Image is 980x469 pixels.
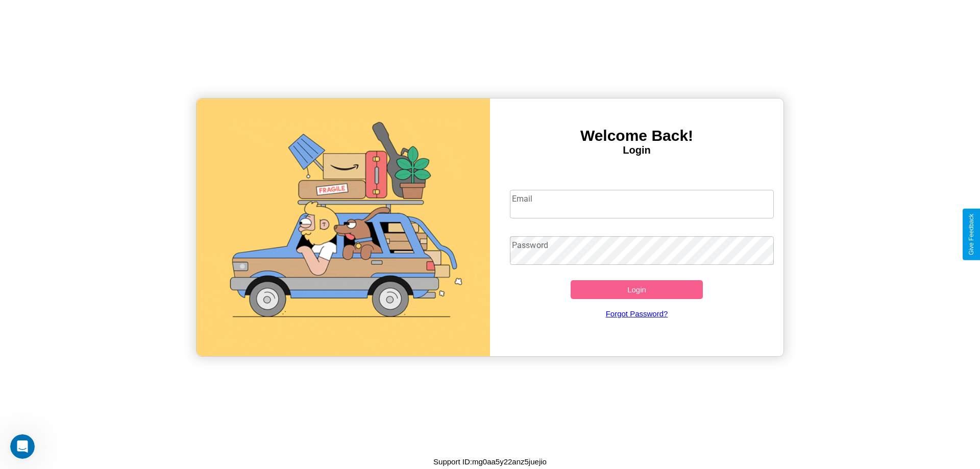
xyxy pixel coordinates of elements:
iframe: Intercom live chat [10,434,35,459]
img: gif [197,98,490,356]
div: Give Feedback [968,214,975,255]
a: Forgot Password? [505,299,769,328]
p: Support ID: mg0aa5y22anz5juejio [433,455,547,468]
h4: Login [490,144,783,156]
button: Login [571,280,703,299]
h3: Welcome Back! [490,127,783,144]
